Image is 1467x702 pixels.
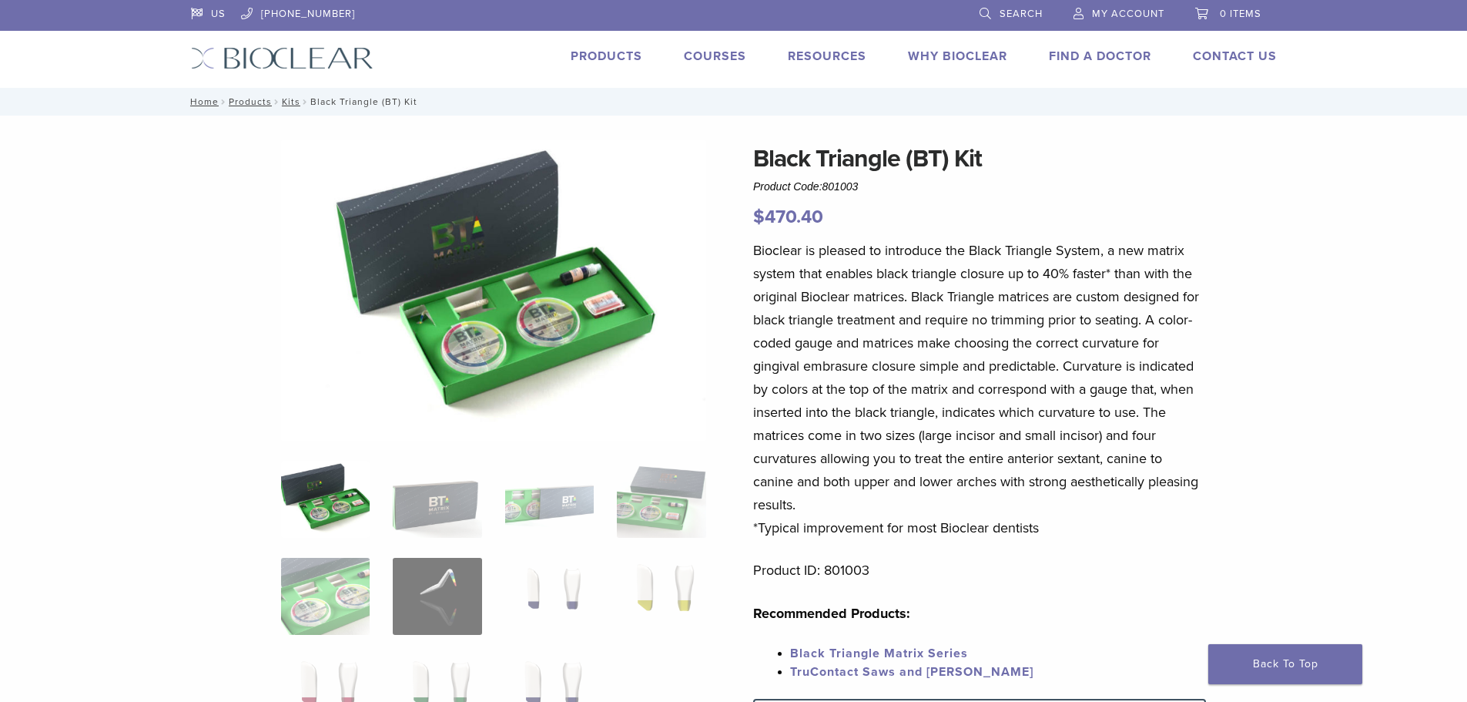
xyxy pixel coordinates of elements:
[281,558,370,635] img: Black Triangle (BT) Kit - Image 5
[788,49,866,64] a: Resources
[790,646,968,661] a: Black Triangle Matrix Series
[617,558,705,635] img: Black Triangle (BT) Kit - Image 8
[753,605,910,622] strong: Recommended Products:
[1208,644,1362,684] a: Back To Top
[1092,8,1164,20] span: My Account
[1049,49,1151,64] a: Find A Doctor
[281,140,706,441] img: Intro Black Triangle Kit-6 - Copy
[191,47,373,69] img: Bioclear
[753,239,1206,539] p: Bioclear is pleased to introduce the Black Triangle System, a new matrix system that enables blac...
[1000,8,1043,20] span: Search
[753,140,1206,177] h1: Black Triangle (BT) Kit
[505,461,594,538] img: Black Triangle (BT) Kit - Image 3
[219,98,229,106] span: /
[753,559,1206,582] p: Product ID: 801003
[300,98,310,106] span: /
[505,558,594,635] img: Black Triangle (BT) Kit - Image 7
[908,49,1007,64] a: Why Bioclear
[393,558,481,635] img: Black Triangle (BT) Kit - Image 6
[571,49,642,64] a: Products
[281,461,370,538] img: Intro-Black-Triangle-Kit-6-Copy-e1548792917662-324x324.jpg
[282,96,300,107] a: Kits
[272,98,282,106] span: /
[179,88,1288,116] nav: Black Triangle (BT) Kit
[753,206,823,228] bdi: 470.40
[753,180,858,193] span: Product Code:
[822,180,859,193] span: 801003
[229,96,272,107] a: Products
[684,49,746,64] a: Courses
[790,664,1033,680] a: TruContact Saws and [PERSON_NAME]
[1193,49,1277,64] a: Contact Us
[617,461,705,538] img: Black Triangle (BT) Kit - Image 4
[186,96,219,107] a: Home
[393,461,481,538] img: Black Triangle (BT) Kit - Image 2
[753,206,765,228] span: $
[1220,8,1261,20] span: 0 items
